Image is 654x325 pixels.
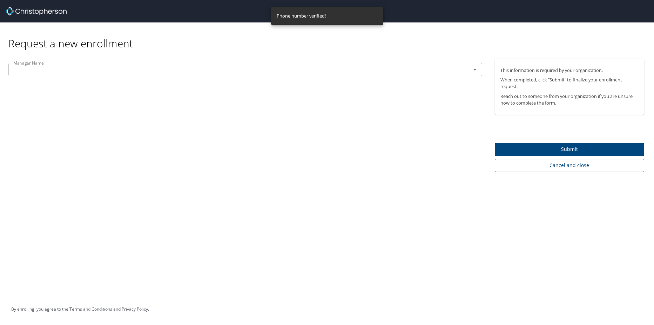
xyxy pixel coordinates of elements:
a: Privacy Policy [122,306,148,312]
img: cbt logo [6,7,67,15]
button: Cancel and close [495,159,644,172]
p: This information is required by your organization. [500,67,639,74]
span: Cancel and close [500,161,639,170]
div: By enrolling, you agree to the and . [11,300,149,318]
span: Submit [500,145,639,154]
div: Request a new enrollment [8,22,650,50]
a: Terms and Conditions [69,306,112,312]
p: When completed, click “Submit” to finalize your enrollment request. [500,77,639,90]
p: Reach out to someone from your organization if you are unsure how to complete the form. [500,93,639,106]
div: Phone number verified! [277,9,326,23]
button: Submit [495,143,644,157]
button: Open [470,65,480,74]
